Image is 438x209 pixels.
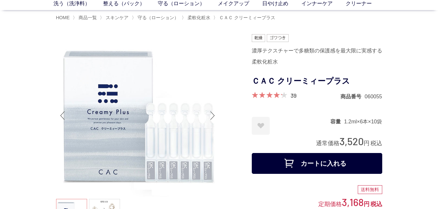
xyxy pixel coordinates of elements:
div: Next slide [206,103,219,129]
dd: 060055 [365,93,382,100]
li: 〉 [100,15,130,21]
a: スキンケア [104,15,128,20]
span: 守る（ローション） [138,15,179,20]
dt: 容量 [330,118,344,125]
span: 3,520 [340,135,364,147]
span: スキンケア [106,15,128,20]
a: 守る（ローション） [136,15,179,20]
img: 乾燥 [252,34,265,42]
li: 〉 [213,15,277,21]
span: ＣＡＣ クリーミィープラス [219,15,275,20]
a: 39 [291,92,296,99]
li: 〉 [132,15,180,21]
span: 円 [364,140,370,146]
dt: 商品番号 [340,93,365,100]
span: 通常価格 [316,140,340,146]
a: 柔軟化粧水 [186,15,210,20]
div: 濃厚テクスチャーで多糖類の保護感を最大限に実感する柔軟化粧水 [252,45,382,67]
a: ＣＡＣ クリーミィープラス [218,15,275,20]
span: 税込 [370,201,382,207]
h1: ＣＡＣ クリーミィープラス [252,74,382,89]
span: 円 [364,201,370,207]
a: HOME [56,15,70,20]
span: 3,168 [342,196,364,208]
span: 柔軟化粧水 [188,15,210,20]
div: 送料無料 [358,185,382,194]
a: お気に入りに登録する [252,117,270,135]
dd: 1.2ml×6本×10袋 [344,118,382,125]
button: カートに入れる [252,153,382,174]
img: ＣＡＣ クリーミィープラス [56,34,219,197]
span: 税込 [370,140,382,146]
li: 〉 [182,15,212,21]
span: 商品一覧 [79,15,97,20]
li: 〉 [73,15,98,21]
div: Previous slide [56,103,69,129]
span: 定期価格 [318,200,342,207]
img: ゴワつき [267,34,289,42]
a: 商品一覧 [77,15,97,20]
